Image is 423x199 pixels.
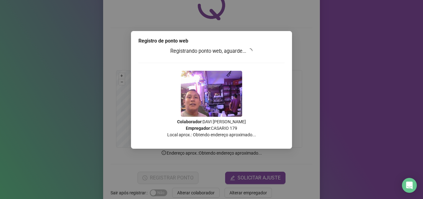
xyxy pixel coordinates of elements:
[181,71,242,117] img: Z
[247,48,252,53] span: loading
[186,126,210,131] strong: Empregador
[177,119,202,124] strong: Colaborador
[138,37,285,45] div: Registro de ponto web
[402,178,417,193] div: Open Intercom Messenger
[138,47,285,55] h3: Registrando ponto web, aguarde...
[138,119,285,138] p: : DAVI [PERSON_NAME] : CASARIO 179 Local aprox.: Obtendo endereço aproximado...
